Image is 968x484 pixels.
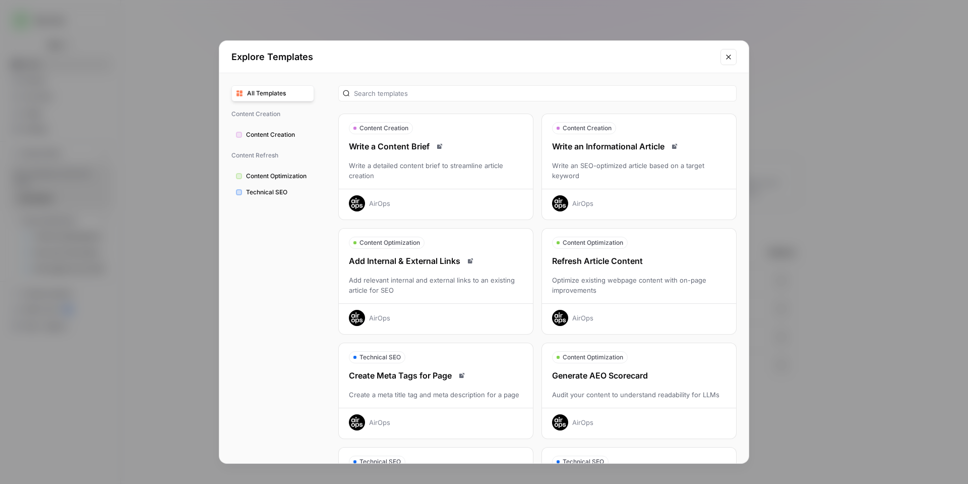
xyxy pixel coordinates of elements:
span: Content Optimization [563,353,623,362]
div: AirOps [369,198,390,208]
div: Optimize existing webpage content with on-page improvements [542,275,736,295]
span: Content Optimization [246,172,310,181]
button: All Templates [231,85,314,101]
a: Read docs [669,140,681,152]
span: Technical SEO [359,457,401,466]
div: Write an SEO-optimized article based on a target keyword [542,160,736,181]
span: Technical SEO [359,353,401,362]
button: Technical SEO [231,184,314,200]
div: Audit your content to understand readability for LLMs [542,390,736,400]
div: AirOps [369,313,390,323]
div: Write an Informational Article [542,140,736,152]
button: Technical SEOCreate Meta Tags for PageRead docsCreate a meta title tag and meta description for a... [338,343,533,439]
div: Add Internal & External Links [339,255,533,267]
div: Add relevant internal and external links to an existing article for SEO [339,275,533,295]
span: Technical SEO [246,188,310,197]
span: Content Creation [563,124,612,133]
span: Content Optimization [563,238,623,247]
a: Read docs [456,369,468,382]
div: Generate AEO Scorecard [542,369,736,382]
span: Content Optimization [359,238,420,247]
span: Content Refresh [231,147,314,164]
button: Content OptimizationAdd Internal & External LinksRead docsAdd relevant internal and external link... [338,228,533,335]
span: Content Creation [246,130,310,139]
button: Content CreationWrite a Content BriefRead docsWrite a detailed content brief to streamline articl... [338,114,533,220]
div: Write a Content Brief [339,140,533,152]
button: Content OptimizationRefresh Article ContentOptimize existing webpage content with on-page improve... [541,228,737,335]
span: Content Creation [359,124,408,133]
div: AirOps [572,198,593,208]
span: All Templates [247,89,310,98]
button: Content Creation [231,127,314,143]
button: Content CreationWrite an Informational ArticleRead docsWrite an SEO-optimized article based on a ... [541,114,737,220]
button: Content OptimizationGenerate AEO ScorecardAudit your content to understand readability for LLMsAi... [541,343,737,439]
div: Create Meta Tags for Page [339,369,533,382]
span: Content Creation [231,105,314,123]
input: Search templates [354,88,732,98]
a: Read docs [434,140,446,152]
div: AirOps [369,417,390,427]
a: Read docs [464,255,476,267]
span: Technical SEO [563,457,604,466]
div: Write a detailed content brief to streamline article creation [339,160,533,181]
h2: Explore Templates [231,50,714,64]
div: Refresh Article Content [542,255,736,267]
div: AirOps [572,313,593,323]
button: Content Optimization [231,168,314,184]
button: Close modal [720,49,737,65]
div: Create a meta title tag and meta description for a page [339,390,533,400]
div: AirOps [572,417,593,427]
